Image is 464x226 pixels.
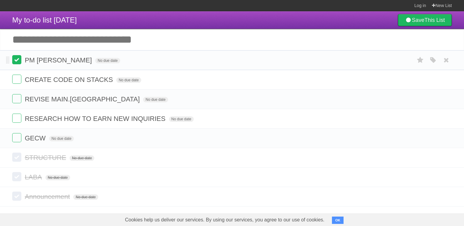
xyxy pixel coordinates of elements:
span: My to-do list [DATE] [12,16,77,24]
span: No due date [45,175,70,180]
label: Done [12,172,21,181]
label: Done [12,75,21,84]
span: No due date [49,136,74,141]
span: No due date [116,77,141,83]
span: No due date [95,58,120,63]
label: Done [12,55,21,64]
span: No due date [143,97,168,102]
a: Show all completed tasks [194,212,270,220]
button: OK [332,217,344,224]
span: No due date [169,116,194,122]
span: REVISE MAIN.[GEOGRAPHIC_DATA] [25,95,141,103]
a: SaveThis List [398,14,452,26]
span: Announcement [25,193,71,200]
span: CREATE CODE ON STACKS [25,76,114,83]
b: This List [424,17,445,23]
span: No due date [73,194,98,200]
span: GECW [25,134,47,142]
span: RESEARCH HOW TO EARN NEW INQUIRIES [25,115,167,122]
span: Cookies help us deliver our services. By using our services, you agree to our use of cookies. [119,214,331,226]
label: Done [12,153,21,162]
label: Done [12,133,21,142]
span: STRUCTURE [25,154,68,161]
span: No due date [70,155,94,161]
span: LABA [25,173,43,181]
label: Done [12,94,21,103]
label: Done [12,192,21,201]
label: Done [12,114,21,123]
label: Star task [415,55,426,65]
span: PM [PERSON_NAME] [25,56,93,64]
